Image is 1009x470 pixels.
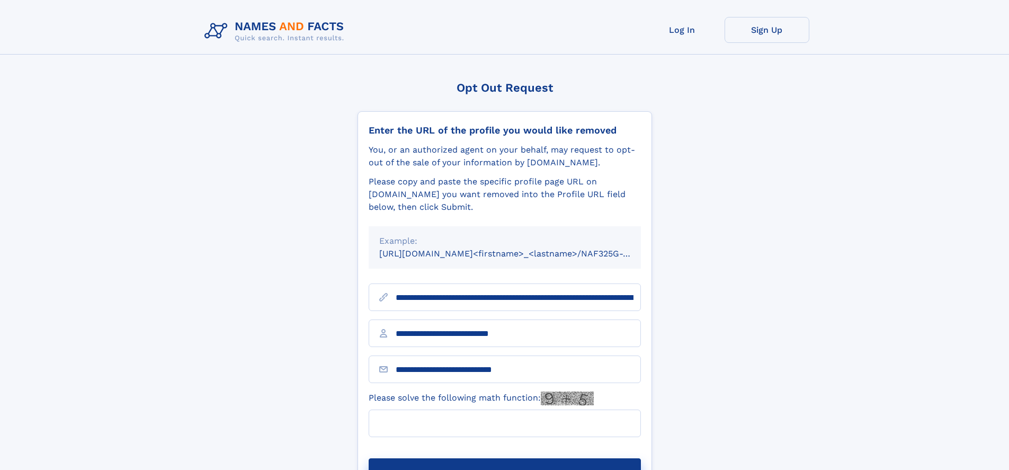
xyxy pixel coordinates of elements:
div: Example: [379,235,630,247]
div: Please copy and paste the specific profile page URL on [DOMAIN_NAME] you want removed into the Pr... [369,175,641,214]
small: [URL][DOMAIN_NAME]<firstname>_<lastname>/NAF325G-xxxxxxxx [379,249,661,259]
img: Logo Names and Facts [200,17,353,46]
div: Enter the URL of the profile you would like removed [369,125,641,136]
a: Sign Up [725,17,809,43]
a: Log In [640,17,725,43]
div: Opt Out Request [358,81,652,94]
div: You, or an authorized agent on your behalf, may request to opt-out of the sale of your informatio... [369,144,641,169]
label: Please solve the following math function: [369,392,594,405]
